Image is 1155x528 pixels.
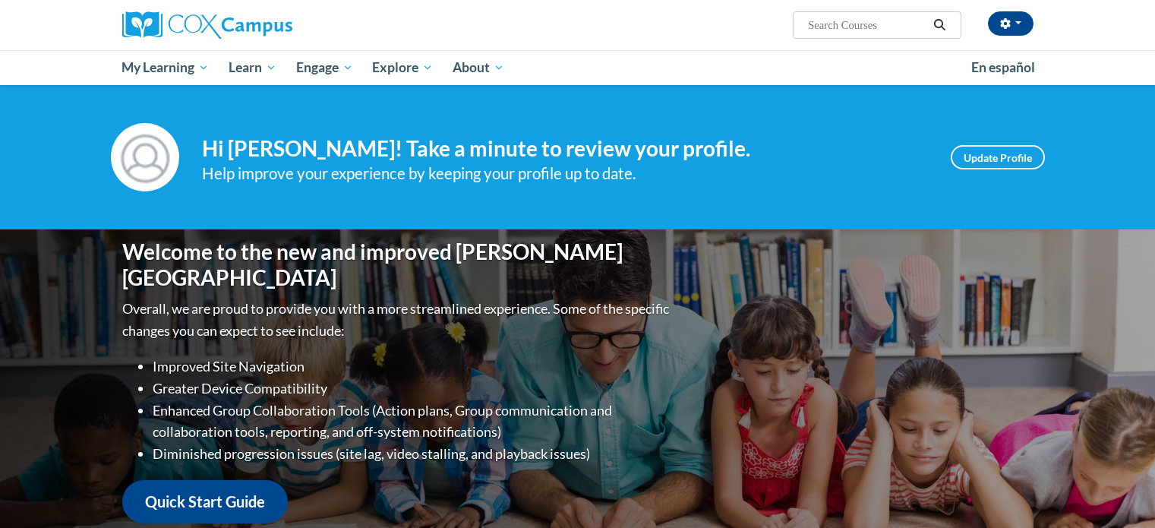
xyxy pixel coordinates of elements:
[443,50,514,85] a: About
[971,59,1035,75] span: En español
[122,11,411,39] a: Cox Campus
[219,50,286,85] a: Learn
[99,50,1056,85] div: Main menu
[122,239,673,290] h1: Welcome to the new and improved [PERSON_NAME][GEOGRAPHIC_DATA]
[229,58,276,77] span: Learn
[951,145,1045,169] a: Update Profile
[111,123,179,191] img: Profile Image
[988,11,1034,36] button: Account Settings
[121,58,209,77] span: My Learning
[153,378,673,400] li: Greater Device Compatibility
[202,136,928,162] h4: Hi [PERSON_NAME]! Take a minute to review your profile.
[122,11,292,39] img: Cox Campus
[202,161,928,186] div: Help improve your experience by keeping your profile up to date.
[122,480,288,523] a: Quick Start Guide
[286,50,363,85] a: Engage
[362,50,443,85] a: Explore
[961,52,1045,84] a: En español
[153,443,673,465] li: Diminished progression issues (site lag, video stalling, and playback issues)
[453,58,504,77] span: About
[296,58,353,77] span: Engage
[153,400,673,444] li: Enhanced Group Collaboration Tools (Action plans, Group communication and collaboration tools, re...
[112,50,219,85] a: My Learning
[928,16,951,34] button: Search
[372,58,433,77] span: Explore
[1094,467,1143,516] iframe: Button to launch messaging window
[806,16,928,34] input: Search Courses
[122,298,673,342] p: Overall, we are proud to provide you with a more streamlined experience. Some of the specific cha...
[153,356,673,378] li: Improved Site Navigation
